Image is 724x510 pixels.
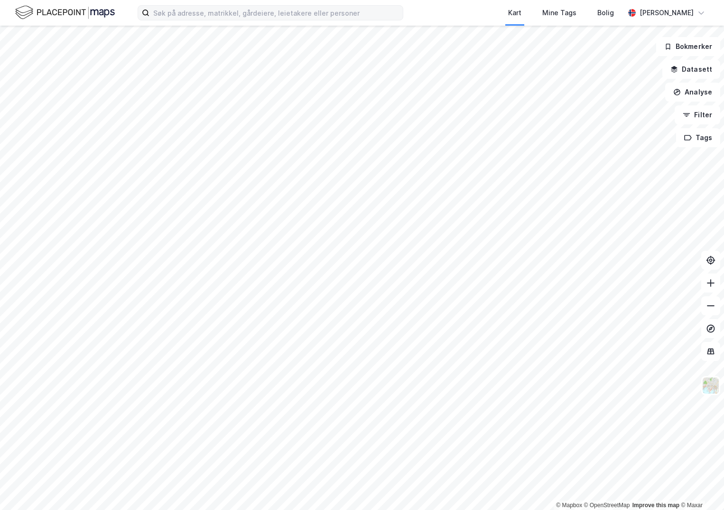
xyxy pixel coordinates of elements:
div: Mine Tags [542,7,576,19]
input: Søk på adresse, matrikkel, gårdeiere, leietakere eller personer [149,6,403,20]
button: Bokmerker [656,37,720,56]
img: logo.f888ab2527a4732fd821a326f86c7f29.svg [15,4,115,21]
div: Kart [508,7,521,19]
a: OpenStreetMap [584,502,630,509]
a: Mapbox [556,502,582,509]
iframe: Chat Widget [677,464,724,510]
button: Analyse [665,83,720,102]
a: Improve this map [632,502,679,509]
div: Bolig [597,7,614,19]
img: Z [702,377,720,395]
button: Tags [676,128,720,147]
button: Filter [675,105,720,124]
button: Datasett [662,60,720,79]
div: [PERSON_NAME] [640,7,694,19]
